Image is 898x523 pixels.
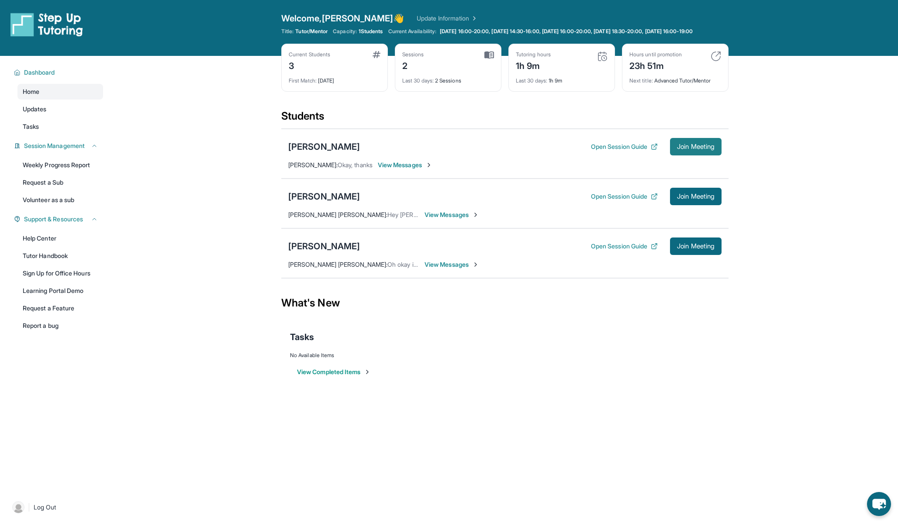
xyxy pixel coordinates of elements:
img: logo [10,12,83,37]
span: Hey [PERSON_NAME], just wanted to ask you if we can do a first session [DATE] 6:30-7:30? [387,211,641,218]
div: [PERSON_NAME] [288,190,360,203]
span: [DATE] 16:00-20:00, [DATE] 14:30-16:00, [DATE] 16:00-20:00, [DATE] 18:30-20:00, [DATE] 16:00-19:00 [440,28,693,35]
span: [PERSON_NAME] [PERSON_NAME] : [288,211,387,218]
img: card [484,51,494,59]
img: card [373,51,380,58]
a: Help Center [17,231,103,246]
button: View Completed Items [297,368,371,376]
span: Home [23,87,39,96]
span: | [28,502,30,513]
a: Tutor Handbook [17,248,103,264]
span: Tasks [23,122,39,131]
button: Support & Resources [21,215,98,224]
button: Open Session Guide [591,192,658,201]
div: 1h 9m [516,72,608,84]
a: Request a Feature [17,300,103,316]
div: [PERSON_NAME] [288,240,360,252]
div: 1h 9m [516,58,551,72]
div: No Available Items [290,352,720,359]
div: 2 [402,58,424,72]
span: Log Out [34,503,56,512]
span: Support & Resources [24,215,83,224]
button: Dashboard [21,68,98,77]
a: Home [17,84,103,100]
span: Next title : [629,77,653,84]
a: Updates [17,101,103,117]
span: Tutor/Mentor [295,28,328,35]
span: Last 30 days : [402,77,434,84]
span: Current Availability: [388,28,436,35]
a: [DATE] 16:00-20:00, [DATE] 14:30-16:00, [DATE] 16:00-20:00, [DATE] 18:30-20:00, [DATE] 16:00-19:00 [438,28,694,35]
button: Open Session Guide [591,142,658,151]
span: Welcome, [PERSON_NAME] 👋 [281,12,404,24]
div: [DATE] [289,72,380,84]
a: |Log Out [9,498,103,517]
span: First Match : [289,77,317,84]
span: Title: [281,28,294,35]
span: Join Meeting [677,194,715,199]
div: Sessions [402,51,424,58]
span: Tasks [290,331,314,343]
a: Weekly Progress Report [17,157,103,173]
span: Capacity: [333,28,357,35]
div: Students [281,109,729,128]
div: Current Students [289,51,330,58]
span: Last 30 days : [516,77,547,84]
img: Chevron-Right [472,261,479,268]
div: What's New [281,284,729,322]
a: Update Information [417,14,478,23]
span: Session Management [24,141,85,150]
img: user-img [12,501,24,513]
span: 1 Students [359,28,383,35]
img: Chevron Right [469,14,478,23]
img: Chevron-Right [425,162,432,169]
button: Session Management [21,141,98,150]
button: Join Meeting [670,188,722,205]
span: View Messages [425,260,479,269]
button: Open Session Guide [591,242,658,251]
a: Report a bug [17,318,103,334]
div: 23h 51m [629,58,682,72]
a: Tasks [17,119,103,134]
span: Join Meeting [677,244,715,249]
span: Updates [23,105,47,114]
button: Join Meeting [670,138,722,155]
img: card [711,51,721,62]
div: [PERSON_NAME] [288,141,360,153]
span: [PERSON_NAME] [PERSON_NAME] : [288,261,387,268]
span: View Messages [378,161,432,169]
span: View Messages [425,210,479,219]
div: 3 [289,58,330,72]
span: Oh okay in that case I can just text you the details after the meeting for your convenience! [387,261,634,268]
a: Request a Sub [17,175,103,190]
span: Dashboard [24,68,55,77]
a: Learning Portal Demo [17,283,103,299]
span: [PERSON_NAME] : [288,161,338,169]
div: 2 Sessions [402,72,494,84]
div: Advanced Tutor/Mentor [629,72,721,84]
div: Hours until promotion [629,51,682,58]
div: Tutoring hours [516,51,551,58]
a: Sign Up for Office Hours [17,265,103,281]
a: Volunteer as a sub [17,192,103,208]
img: Chevron-Right [472,211,479,218]
button: Join Meeting [670,237,722,255]
img: card [597,51,608,62]
button: chat-button [867,492,891,516]
span: Okay, thanks [338,161,373,169]
span: Join Meeting [677,144,715,149]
